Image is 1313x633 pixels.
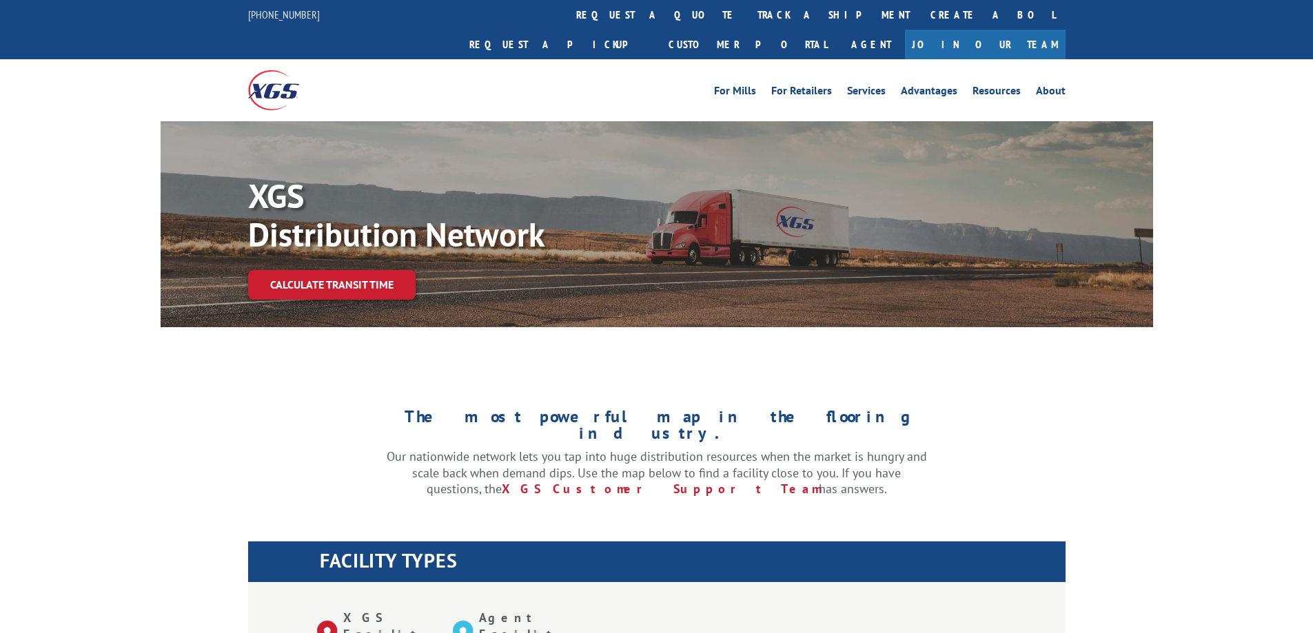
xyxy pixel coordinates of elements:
[1036,85,1066,101] a: About
[714,85,756,101] a: For Mills
[248,270,416,300] a: Calculate transit time
[459,30,658,59] a: Request a pickup
[973,85,1021,101] a: Resources
[248,8,320,21] a: [PHONE_NUMBER]
[847,85,886,101] a: Services
[837,30,905,59] a: Agent
[387,448,927,497] p: Our nationwide network lets you tap into huge distribution resources when the market is hungry an...
[771,85,832,101] a: For Retailers
[320,551,1066,577] h1: FACILITY TYPES
[658,30,837,59] a: Customer Portal
[248,176,662,253] p: XGS Distribution Network
[387,408,927,448] h1: The most powerful map in the flooring industry.
[901,85,957,101] a: Advantages
[502,481,819,497] a: XGS Customer Support Team
[905,30,1066,59] a: Join Our Team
